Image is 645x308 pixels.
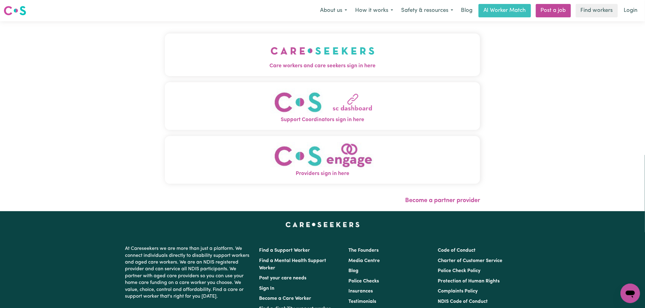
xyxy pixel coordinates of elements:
[259,286,274,291] a: Sign In
[165,170,480,178] span: Providers sign in here
[348,248,379,253] a: The Founders
[351,4,397,17] button: How it works
[348,299,376,304] a: Testimonials
[620,4,641,17] a: Login
[348,258,380,263] a: Media Centre
[165,33,480,76] button: Care workers and care seekers sign in here
[125,243,252,302] p: At Careseekers we are more than just a platform. We connect individuals directly to disability su...
[438,299,488,304] a: NDIS Code of Conduct
[259,258,326,271] a: Find a Mental Health Support Worker
[4,4,26,18] a: Careseekers logo
[405,198,480,204] a: Become a partner provider
[479,4,531,17] a: AI Worker Match
[165,62,480,70] span: Care workers and care seekers sign in here
[165,116,480,124] span: Support Coordinators sign in here
[259,296,311,301] a: Become a Care Worker
[259,276,306,281] a: Post your care needs
[438,289,478,294] a: Complaints Policy
[438,268,481,273] a: Police Check Policy
[348,289,373,294] a: Insurances
[316,4,351,17] button: About us
[438,248,476,253] a: Code of Conduct
[457,4,476,17] a: Blog
[438,279,500,284] a: Protection of Human Rights
[348,279,379,284] a: Police Checks
[259,248,310,253] a: Find a Support Worker
[165,136,480,184] button: Providers sign in here
[348,268,358,273] a: Blog
[536,4,571,17] a: Post a job
[438,258,503,263] a: Charter of Customer Service
[576,4,618,17] a: Find workers
[397,4,457,17] button: Safety & resources
[621,284,640,303] iframe: Button to launch messaging window
[4,5,26,16] img: Careseekers logo
[286,222,360,227] a: Careseekers home page
[165,82,480,130] button: Support Coordinators sign in here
